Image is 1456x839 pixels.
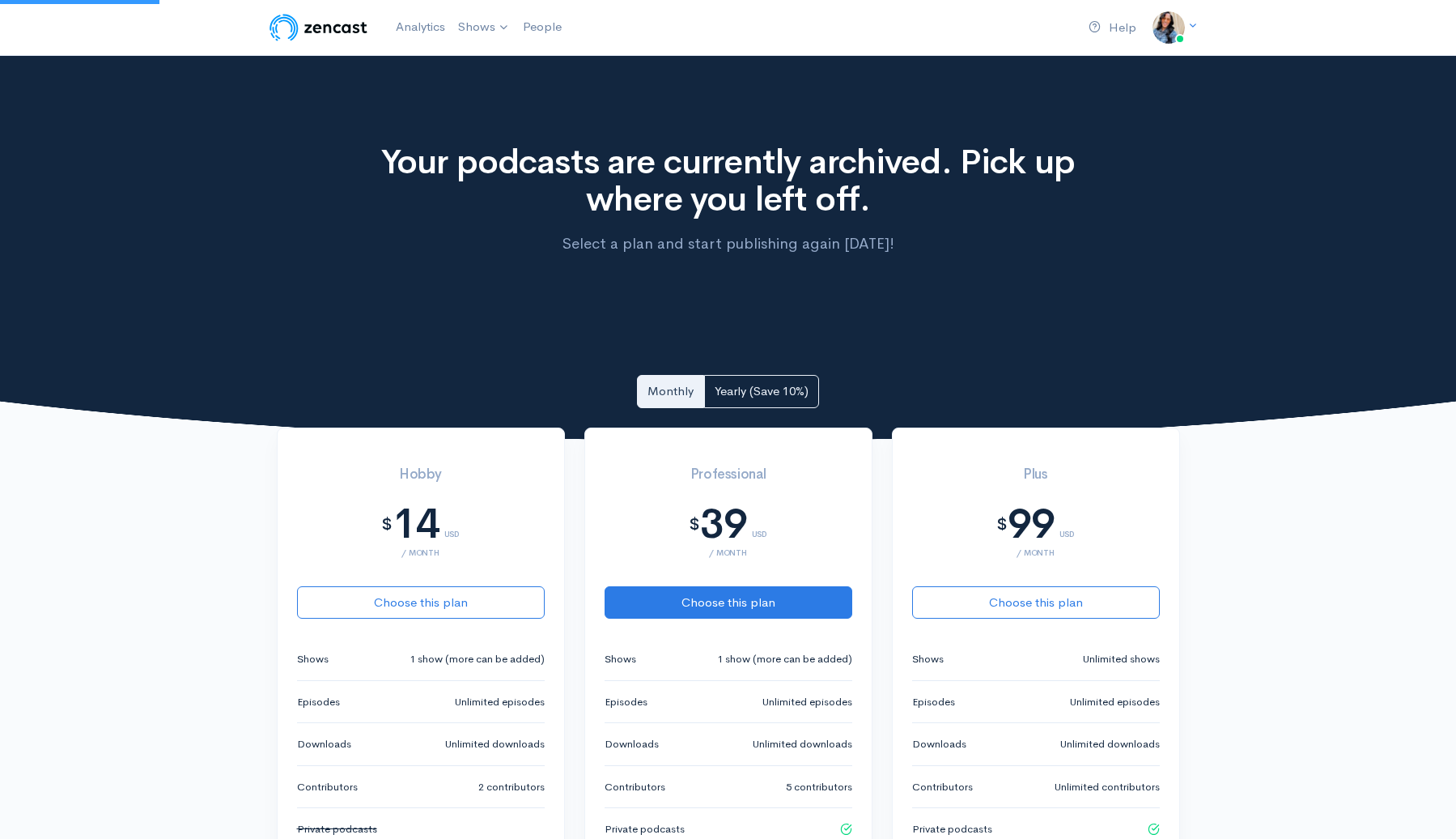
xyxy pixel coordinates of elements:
[717,651,852,667] small: 1 show (more can be added)
[912,651,944,667] small: Shows
[478,779,545,795] small: 2 contributors
[605,694,647,710] small: Episodes
[1055,779,1160,795] small: Unlimited contributors
[1008,501,1055,547] div: 99
[374,143,1083,218] h1: Your podcasts are currently archived. Pick up where you left off.
[605,586,852,620] button: Choose this plan
[912,586,1160,620] button: Choose this plan
[689,516,700,534] div: $
[912,736,966,752] small: Downloads
[410,651,545,667] small: 1 show (more can be added)
[762,694,852,710] small: Unlimited episodes
[996,516,1008,534] div: $
[912,548,1160,557] div: / month
[786,779,852,795] small: 5 contributors
[1083,651,1160,667] small: Unlimited shows
[605,548,852,557] div: / month
[267,11,370,44] img: ZenCast Logo
[1059,510,1075,539] div: USD
[1082,11,1143,45] a: Help
[912,694,955,710] small: Episodes
[753,736,852,752] small: Unlimited downloads
[516,10,568,45] a: People
[912,821,992,837] small: Private podcasts
[444,510,460,539] div: USD
[1060,736,1160,752] small: Unlimited downloads
[912,779,973,795] small: Contributors
[297,586,545,620] button: Choose this plan
[912,467,1160,483] h3: Plus
[297,651,329,667] small: Shows
[752,510,767,539] div: USD
[704,375,819,408] a: Yearly (Save 10%)
[381,516,393,534] div: $
[700,501,747,547] div: 39
[605,467,852,483] h3: Professional
[1070,694,1160,710] small: Unlimited episodes
[637,375,704,408] a: Monthly
[393,501,439,547] div: 14
[297,736,351,752] small: Downloads
[297,694,340,710] small: Episodes
[297,548,545,557] div: / month
[452,10,516,45] a: Shows
[445,736,545,752] small: Unlimited downloads
[297,779,358,795] small: Contributors
[455,694,545,710] small: Unlimited episodes
[297,822,377,836] s: Private podcasts
[1152,11,1185,44] img: ...
[605,821,685,837] small: Private podcasts
[605,736,659,752] small: Downloads
[605,779,665,795] small: Contributors
[297,467,545,483] h3: Hobby
[605,651,636,667] small: Shows
[389,10,452,45] a: Analytics
[374,232,1083,255] p: Select a plan and start publishing again [DATE]!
